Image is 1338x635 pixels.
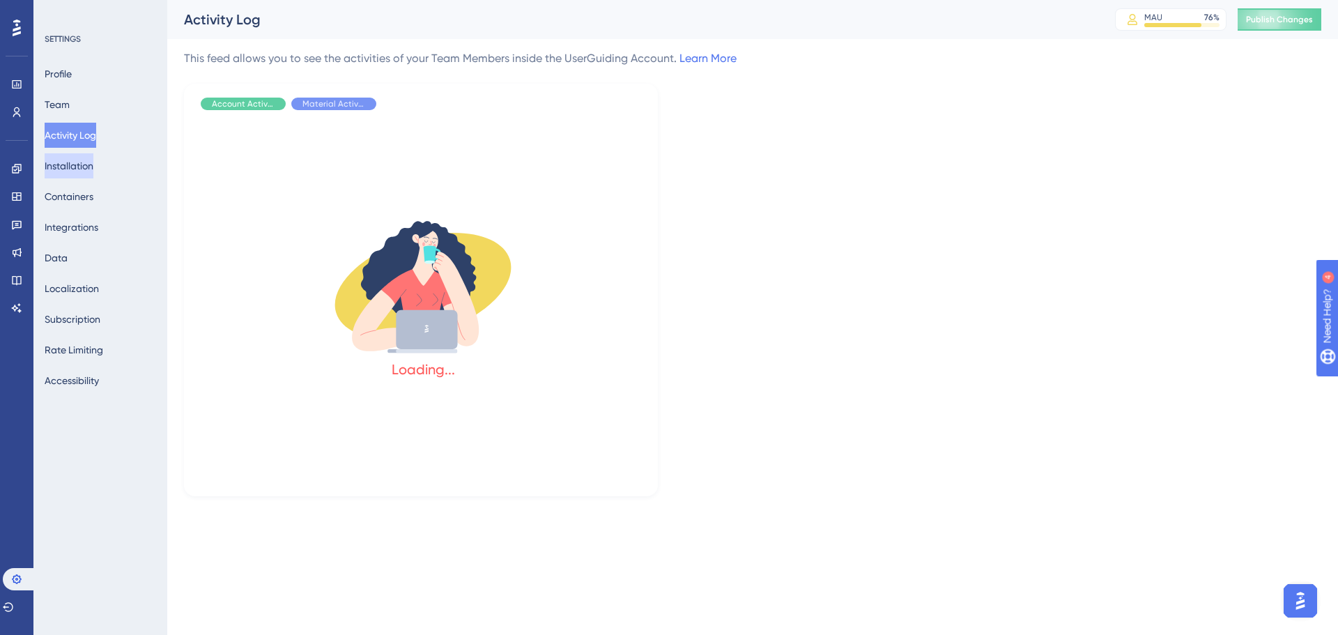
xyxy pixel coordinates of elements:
a: Learn More [679,52,737,65]
span: Publish Changes [1246,14,1313,25]
button: Containers [45,184,93,209]
div: Activity Log [184,10,1080,29]
div: SETTINGS [45,33,157,45]
div: 76 % [1204,12,1220,23]
button: Publish Changes [1238,8,1321,31]
button: Installation [45,153,93,178]
button: Data [45,245,68,270]
div: This feed allows you to see the activities of your Team Members inside the UserGuiding Account. [184,50,737,67]
button: Activity Log [45,123,96,148]
button: Accessibility [45,368,99,393]
button: Team [45,92,70,117]
button: Localization [45,276,99,301]
button: Subscription [45,307,100,332]
button: Integrations [45,215,98,240]
span: Material Activity [302,98,365,109]
div: Loading... [392,360,455,379]
button: Rate Limiting [45,337,103,362]
button: Profile [45,61,72,86]
iframe: UserGuiding AI Assistant Launcher [1279,580,1321,622]
div: 4 [97,7,101,18]
span: Need Help? [33,3,87,20]
span: Account Activity [212,98,275,109]
div: MAU [1144,12,1162,23]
